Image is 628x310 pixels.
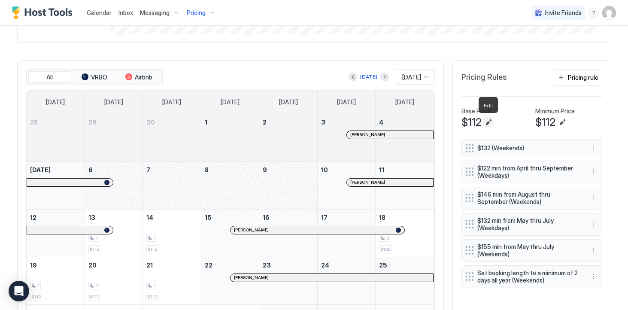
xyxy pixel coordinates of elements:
span: [PERSON_NAME] [350,179,385,185]
span: [PERSON_NAME] [234,227,269,233]
td: October 10, 2025 [317,161,376,209]
span: 2 [263,119,267,126]
a: October 21, 2025 [143,257,201,273]
button: Edit [483,117,494,128]
span: $112 [90,246,99,252]
button: More options [588,143,598,153]
span: Pricing Rules [461,73,507,82]
div: Set booking length to a minimum of 2 days all year (Weekends) menu [461,265,602,288]
div: menu [588,245,598,255]
a: October 19, 2025 [27,257,85,273]
span: Base Price [461,107,491,115]
a: October 13, 2025 [85,210,143,225]
span: 3 [321,119,325,126]
a: Sunday [37,91,73,114]
span: $112 [535,116,555,129]
span: 1 [205,119,207,126]
span: $132 (Weekends) [477,144,579,152]
span: 2 [386,235,389,241]
span: 12 [30,214,36,221]
td: October 6, 2025 [85,161,143,209]
span: [DATE] [104,98,123,106]
span: Messaging [140,9,170,17]
span: 23 [263,261,271,269]
span: 24 [321,261,329,269]
span: $112 [90,294,99,300]
span: [PERSON_NAME] [350,132,385,137]
div: menu [588,167,598,177]
span: 6 [88,166,93,173]
div: Open Intercom Messenger [9,281,29,301]
span: Airbnb [135,73,152,81]
a: October 5, 2025 [27,162,85,178]
button: More options [588,271,598,282]
span: 7 [146,166,150,173]
span: 8 [205,166,209,173]
a: Saturday [387,91,423,114]
span: 1 [154,283,156,289]
td: October 14, 2025 [143,209,201,257]
div: $132 (Weekends) menu [461,139,602,157]
button: Airbnb [118,71,161,83]
span: 10 [321,166,328,173]
a: October 14, 2025 [143,210,201,225]
td: September 29, 2025 [85,114,143,162]
a: October 23, 2025 [259,257,317,273]
div: $155 min from May thru July (Weekends) menu [461,239,602,262]
a: October 18, 2025 [376,210,434,225]
a: September 30, 2025 [143,114,201,130]
a: Inbox [118,8,133,17]
td: October 12, 2025 [27,209,85,257]
div: User profile [602,6,616,20]
div: Host Tools Logo [12,6,76,19]
a: October 25, 2025 [376,257,434,273]
button: More options [588,245,598,255]
td: September 28, 2025 [27,114,85,162]
td: October 7, 2025 [143,161,201,209]
span: 15 [205,214,212,221]
span: Set booking length to a minimum of 2 days all year (Weekends) [477,269,579,284]
span: 1 [154,235,156,241]
span: 28 [30,119,38,126]
td: October 20, 2025 [85,257,143,304]
td: October 1, 2025 [201,114,259,162]
span: Invite Friends [545,9,582,17]
span: 29 [88,119,97,126]
span: $112 [148,246,157,252]
span: Inbox [118,9,133,16]
button: More options [588,167,598,177]
a: Thursday [270,91,306,114]
td: October 18, 2025 [376,209,434,257]
span: 9 [263,166,267,173]
button: Previous month [349,73,357,81]
td: October 8, 2025 [201,161,259,209]
a: October 3, 2025 [318,114,376,130]
span: [DATE] [30,166,51,173]
td: October 3, 2025 [317,114,376,162]
div: [PERSON_NAME] [350,179,430,185]
span: 1 [37,283,39,289]
span: $132 [380,246,390,252]
a: October 17, 2025 [318,210,376,225]
div: [DATE] [360,73,377,81]
span: 20 [88,261,97,269]
span: 1 [96,283,98,289]
a: October 4, 2025 [376,114,434,130]
span: Calendar [87,9,112,16]
div: menu [588,219,598,229]
span: $146 min from August thru September (Weekends) [477,191,579,206]
span: 1 [96,235,98,241]
div: $146 min from August thru September (Weekends) menu [461,187,602,210]
span: $155 min from May thru July (Weekends) [477,243,579,258]
a: September 28, 2025 [27,114,85,130]
td: October 16, 2025 [259,209,318,257]
span: 19 [30,261,37,269]
span: $112 [31,294,41,300]
span: 30 [146,119,155,126]
span: [DATE] [395,98,414,106]
a: September 29, 2025 [85,114,143,130]
span: 21 [146,261,153,269]
button: VRBO [73,71,116,83]
td: October 19, 2025 [27,257,85,304]
div: menu [588,193,598,203]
